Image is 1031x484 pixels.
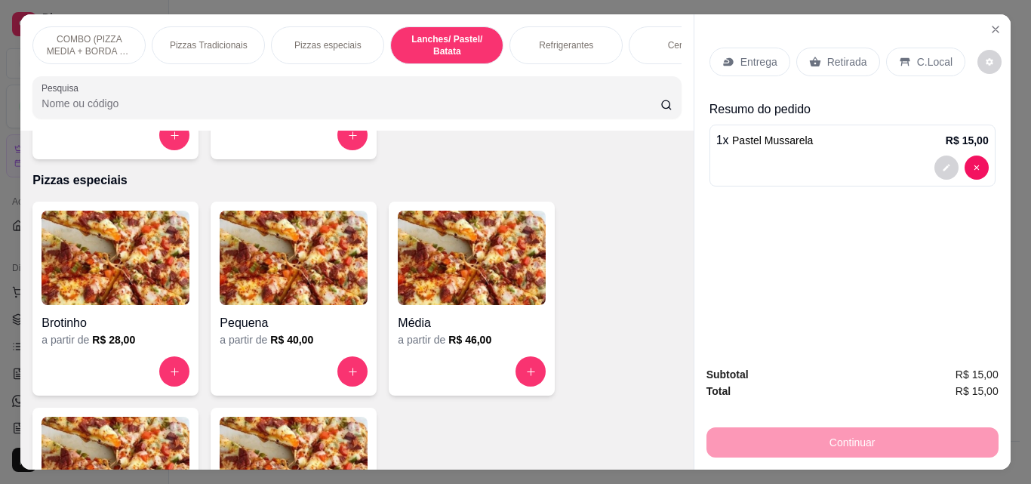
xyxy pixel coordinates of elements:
[983,17,1008,42] button: Close
[668,39,703,51] p: Cervejas
[934,156,959,180] button: decrease-product-quantity
[732,134,813,146] span: Pastel Mussarela
[398,211,546,305] img: product-image
[92,332,135,347] h6: R$ 28,00
[706,368,749,381] strong: Subtotal
[716,131,814,150] p: 1 x
[45,33,133,57] p: COMBO (PIZZA MEDIA + BORDA DE CHEDDAR OU REQUEIJÃO+ GUARANÁ 1L
[220,332,368,347] div: a partir de
[42,332,189,347] div: a partir de
[706,385,731,397] strong: Total
[294,39,362,51] p: Pizzas especiais
[398,314,546,332] h4: Média
[448,332,491,347] h6: R$ 46,00
[159,120,189,150] button: increase-product-quantity
[965,156,989,180] button: decrease-product-quantity
[403,33,491,57] p: Lanches/ Pastel/ Batata
[539,39,593,51] p: Refrigerantes
[159,356,189,387] button: increase-product-quantity
[42,211,189,305] img: product-image
[956,366,999,383] span: R$ 15,00
[398,332,546,347] div: a partir de
[170,39,248,51] p: Pizzas Tradicionais
[709,100,996,119] p: Resumo do pedido
[270,332,313,347] h6: R$ 40,00
[220,211,368,305] img: product-image
[977,50,1002,74] button: decrease-product-quantity
[946,133,989,148] p: R$ 15,00
[917,54,953,69] p: C.Local
[515,356,546,387] button: increase-product-quantity
[42,96,660,111] input: Pesquisa
[42,314,189,332] h4: Brotinho
[956,383,999,399] span: R$ 15,00
[220,314,368,332] h4: Pequena
[827,54,867,69] p: Retirada
[42,82,84,94] label: Pesquisa
[337,120,368,150] button: increase-product-quantity
[32,171,681,190] p: Pizzas especiais
[337,356,368,387] button: increase-product-quantity
[740,54,777,69] p: Entrega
